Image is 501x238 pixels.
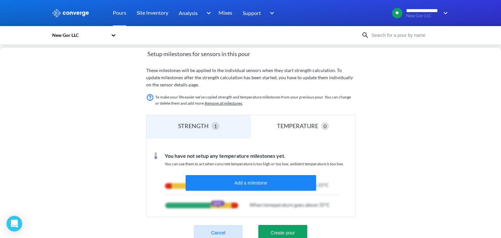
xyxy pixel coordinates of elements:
span: 1 [214,122,217,130]
span: Support [243,9,261,17]
span: Setup milestones for sensors in this pour [146,49,355,58]
a: Remove all milestones [205,101,242,106]
img: downArrow.svg [266,9,276,17]
span: Analysis [179,9,198,17]
div: Open Intercom Messenger [7,216,22,231]
span: You have not setup any temperature milestones yet. [165,153,285,159]
p: You can use them to act when concrete temperature is too high or too low, ambient temperature is ... [165,161,344,167]
p: These milestones will be applied to the individual sensors when they start strength calculation. ... [146,67,355,88]
div: STRENGTH [178,121,211,130]
img: icon-search.svg [361,31,369,39]
img: downArrow.svg [202,9,213,17]
button: Add a milestone [186,175,316,191]
img: downArrow.svg [439,9,449,17]
input: Search for a pour by name [369,32,448,39]
div: New Gor LLC [52,32,108,39]
p: To make your life easier we’ve copied strength and temperature milestones from your previous pour... [155,94,355,106]
span: New Gor LLC [406,13,439,18]
div: TEMPERATURE [277,121,321,130]
img: logo_ewhite.svg [52,9,89,17]
span: 0 [324,122,326,130]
